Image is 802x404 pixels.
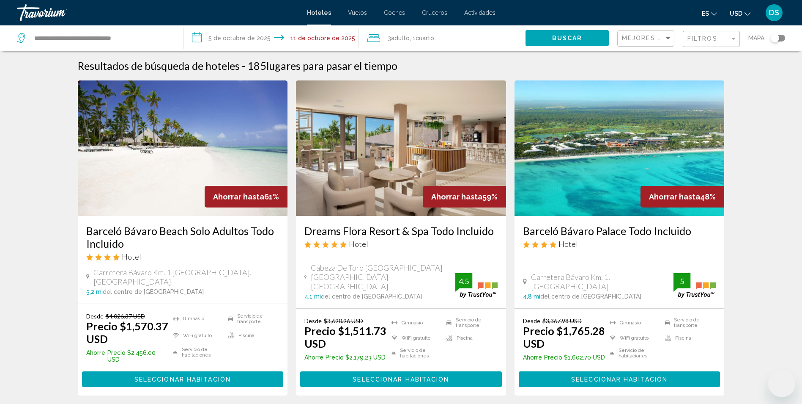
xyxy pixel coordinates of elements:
span: Mapa [748,32,764,44]
span: Hotel [122,252,141,261]
span: del centro de [GEOGRAPHIC_DATA] [103,288,204,295]
ins: Precio $1,511.73 USD [304,324,386,350]
img: Imagen del hotel [78,80,288,216]
font: Piscina [457,335,473,341]
a: Seleccionar habitación [519,374,720,383]
del: $3,690.96 USD [324,317,363,324]
span: Seleccionar habitación [134,376,231,383]
span: Cuarto [416,35,434,42]
del: $3,367.98 USD [542,317,582,324]
ins: Precio $1,570.37 USD [86,320,168,345]
a: Dreams Flora Resort & Spa Todo Incluido [304,224,498,237]
button: Fecha de entrada: 5 oct 2025 Fecha de salida: 11 oct 2025 [183,25,359,51]
span: lugares para pasar el tiempo [266,59,397,72]
span: 4,8 mi [523,293,540,300]
font: Servicio de habitaciones [619,348,661,359]
span: del centro de [GEOGRAPHIC_DATA] [321,293,422,300]
font: Servicio de transporte [237,313,279,324]
span: es [702,10,709,17]
div: 48% [641,186,724,208]
iframe: Botón para iniciar la ventana de mensajería [768,370,795,397]
a: Hoteles [307,9,331,16]
img: Imagen del hotel [515,80,725,216]
button: Cambiar idioma [702,7,717,19]
font: WiFi gratuito [402,335,430,341]
font: Precio $1,602.70 USD [544,354,605,361]
font: Gimnasio [620,320,641,326]
span: Ahorre [523,354,542,361]
span: Adulto [391,35,410,42]
span: Ahorrar hasta [649,192,700,201]
h2: 185 [247,59,397,72]
font: Servicio de habitaciones [182,347,224,358]
button: Seleccionar habitación [519,371,720,387]
a: Barceló Bávaro Beach Solo Adultos Todo Incluido [86,224,279,250]
span: Hotel [558,239,578,249]
span: del centro de [GEOGRAPHIC_DATA] [540,293,641,300]
div: Hotel 4 estrellas [86,252,279,261]
font: Servicio de transporte [674,317,716,328]
img: trustyou-badge.svg [455,273,498,298]
span: Carretera Bávaro Km. 1 [GEOGRAPHIC_DATA], [GEOGRAPHIC_DATA] [93,268,279,286]
button: Seleccionar habitación [300,371,502,387]
a: Seleccionar habitación [300,374,502,383]
div: Hotel 4 estrellas [523,239,716,249]
span: Ahorrar hasta [431,192,482,201]
font: Piscina [238,333,255,338]
ins: Precio $1,765.28 USD [523,324,605,350]
span: Vuelos [348,9,367,16]
font: Gimnasio [183,316,204,321]
span: Carretera Bávaro Km. 1, [GEOGRAPHIC_DATA] [531,272,674,291]
font: Gimnasio [402,320,423,326]
span: Filtros [687,35,717,42]
span: Ahorrar hasta [213,192,264,201]
a: Imagen del hotel [296,80,506,216]
button: Viajeros: 3 adultos, 0 niños [359,25,526,51]
span: 4,1 mi [304,293,321,300]
button: Alternar mapa [764,34,785,42]
button: Cambiar moneda [730,7,750,19]
del: $4,026.37 USD [106,313,145,320]
font: 3 [388,35,391,42]
font: WiFi gratuito [620,335,649,341]
font: Servicio de transporte [456,317,498,328]
button: Buscar [526,30,609,46]
span: DS [769,8,779,17]
span: Desde [523,317,540,324]
span: Seleccionar habitación [353,376,449,383]
font: Precio $2,179.23 USD [326,354,386,361]
span: Seleccionar habitación [571,376,668,383]
div: 5 [673,276,690,286]
span: 5,2 mi [86,288,103,295]
a: Actividades [464,9,495,16]
font: , 1 [410,35,416,42]
a: Travorium [17,4,298,21]
button: Filtro [683,30,740,48]
div: Hotel 5 estrellas [304,239,498,249]
font: Precio $2,456.00 USD [107,349,169,363]
a: Cruceros [422,9,447,16]
span: USD [730,10,742,17]
span: Desde [304,317,322,324]
span: Ahorre [86,349,105,363]
span: - [242,59,245,72]
div: 59% [423,186,506,208]
span: Mejores descuentos [622,35,707,42]
button: Seleccionar habitación [82,371,284,387]
div: 4.5 [455,276,472,286]
span: Cabeza De Toro [GEOGRAPHIC_DATA] [GEOGRAPHIC_DATA] [GEOGRAPHIC_DATA] [311,263,455,291]
a: Barceló Bávaro Palace Todo Incluido [523,224,716,237]
a: Coches [384,9,405,16]
mat-select: Ordenar por [622,35,672,42]
font: Servicio de habitaciones [400,348,442,359]
a: Seleccionar habitación [82,374,284,383]
span: Buscar [552,35,583,42]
